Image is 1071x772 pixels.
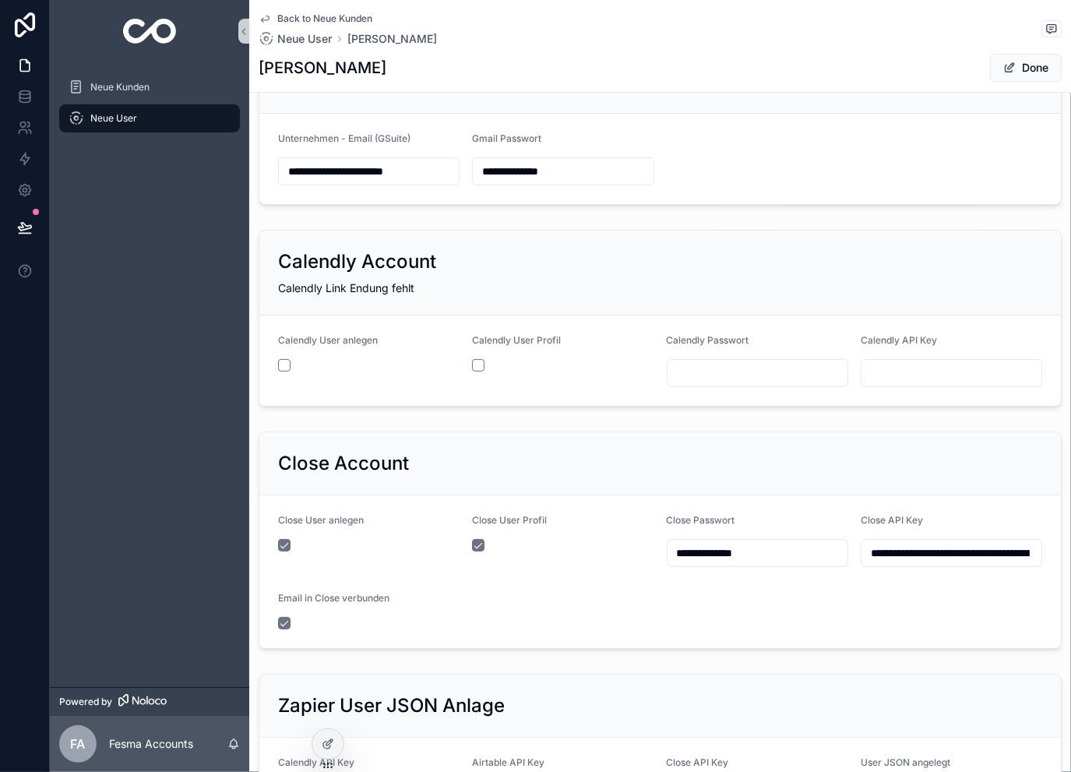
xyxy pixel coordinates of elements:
span: Neue User [90,112,137,125]
span: Close API Key [667,756,729,768]
a: Neue User [59,104,240,132]
span: Calendly API Key [278,756,354,768]
a: Neue User [259,31,332,47]
span: Close Passwort [667,514,735,526]
div: scrollable content [50,62,249,153]
span: Powered by [59,696,112,708]
span: Unternehmen - Email (GSuite) [278,132,410,144]
a: Neue Kunden [59,73,240,101]
span: Calendly API Key [861,334,937,346]
span: Calendly Passwort [667,334,749,346]
span: Neue User [277,31,332,47]
span: FA [71,735,86,753]
a: Back to Neue Kunden [259,12,372,25]
span: Gmail Passwort [472,132,541,144]
a: Powered by [50,687,249,716]
a: [PERSON_NAME] [347,31,437,47]
h1: [PERSON_NAME] [259,57,386,79]
h2: Zapier User JSON Anlage [278,693,505,718]
span: User JSON angelegt [861,756,950,768]
span: Close API Key [861,514,923,526]
p: Fesma Accounts [109,736,193,752]
span: Calendly User anlegen [278,334,378,346]
span: Airtable API Key [472,756,544,768]
span: Neue Kunden [90,81,150,93]
button: Done [990,54,1062,82]
span: Calendly Link Endung fehlt [278,281,414,294]
span: Calendly User Profil [472,334,561,346]
h2: Close Account [278,451,409,476]
span: Close User Profil [472,514,547,526]
span: Email in Close verbunden [278,592,389,604]
h2: Calendly Account [278,249,436,274]
img: App logo [123,19,177,44]
span: Close User anlegen [278,514,364,526]
span: Back to Neue Kunden [277,12,372,25]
